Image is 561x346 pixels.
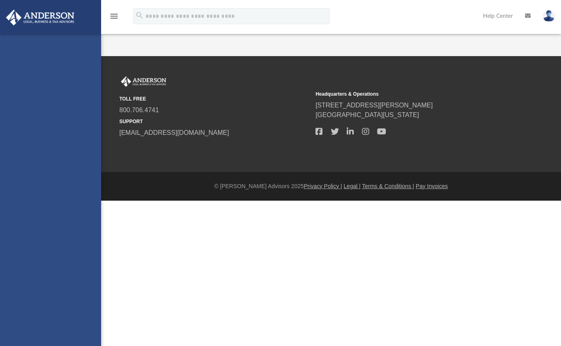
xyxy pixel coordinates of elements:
i: search [135,11,144,20]
small: Headquarters & Operations [315,90,506,98]
a: menu [109,15,119,21]
div: © [PERSON_NAME] Advisors 2025 [101,182,561,191]
img: User Pic [543,10,555,22]
a: Terms & Conditions | [362,183,414,189]
img: Anderson Advisors Platinum Portal [4,10,77,25]
small: TOLL FREE [119,95,310,103]
a: [GEOGRAPHIC_DATA][US_STATE] [315,111,419,118]
a: Legal | [344,183,361,189]
small: SUPPORT [119,118,310,125]
img: Anderson Advisors Platinum Portal [119,76,168,87]
a: Privacy Policy | [304,183,342,189]
a: [EMAIL_ADDRESS][DOMAIN_NAME] [119,129,229,136]
a: [STREET_ADDRESS][PERSON_NAME] [315,102,433,109]
a: 800.706.4741 [119,107,159,113]
i: menu [109,11,119,21]
a: Pay Invoices [416,183,448,189]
